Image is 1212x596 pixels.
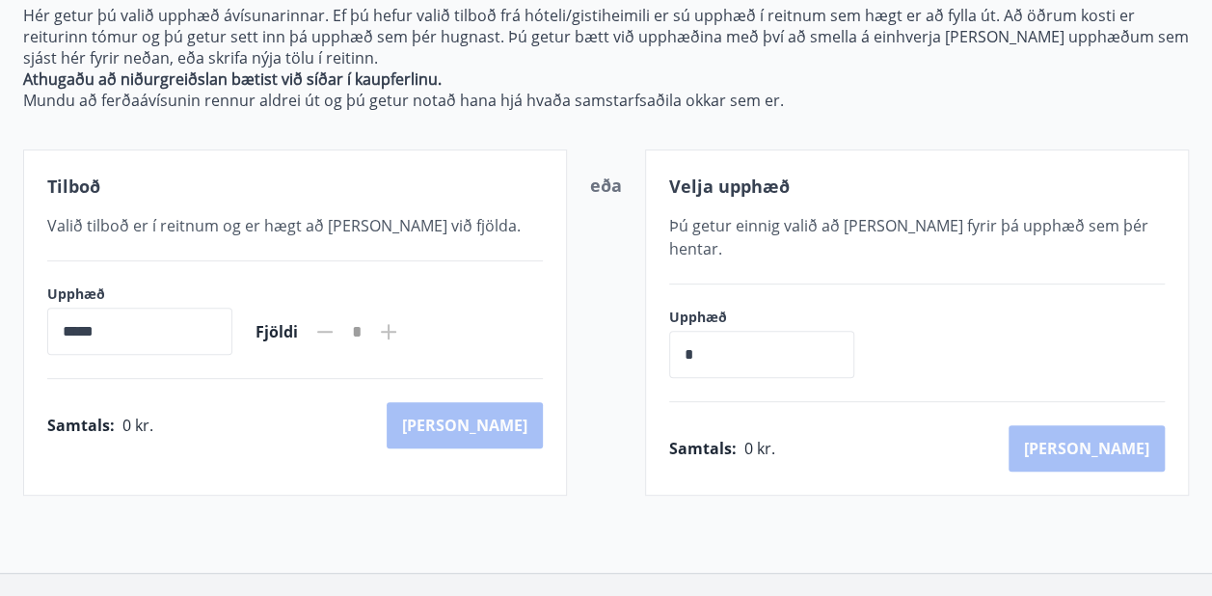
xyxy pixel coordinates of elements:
span: Tilboð [47,175,100,198]
span: eða [590,174,622,197]
strong: Athugaðu að niðurgreiðslan bætist við síðar í kaupferlinu. [23,68,442,90]
span: Velja upphæð [669,175,790,198]
span: Fjöldi [256,321,298,342]
p: Mundu að ferðaávísunin rennur aldrei út og þú getur notað hana hjá hvaða samstarfsaðila okkar sem... [23,90,1189,111]
p: Hér getur þú valið upphæð ávísunarinnar. Ef þú hefur valið tilboð frá hóteli/gistiheimili er sú u... [23,5,1189,68]
span: 0 kr. [122,415,153,436]
span: Valið tilboð er í reitnum og er hægt að [PERSON_NAME] við fjölda. [47,215,521,236]
label: Upphæð [47,284,232,304]
span: Samtals : [47,415,115,436]
span: Þú getur einnig valið að [PERSON_NAME] fyrir þá upphæð sem þér hentar. [669,215,1148,259]
label: Upphæð [669,308,874,327]
span: Samtals : [669,438,737,459]
span: 0 kr. [744,438,775,459]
